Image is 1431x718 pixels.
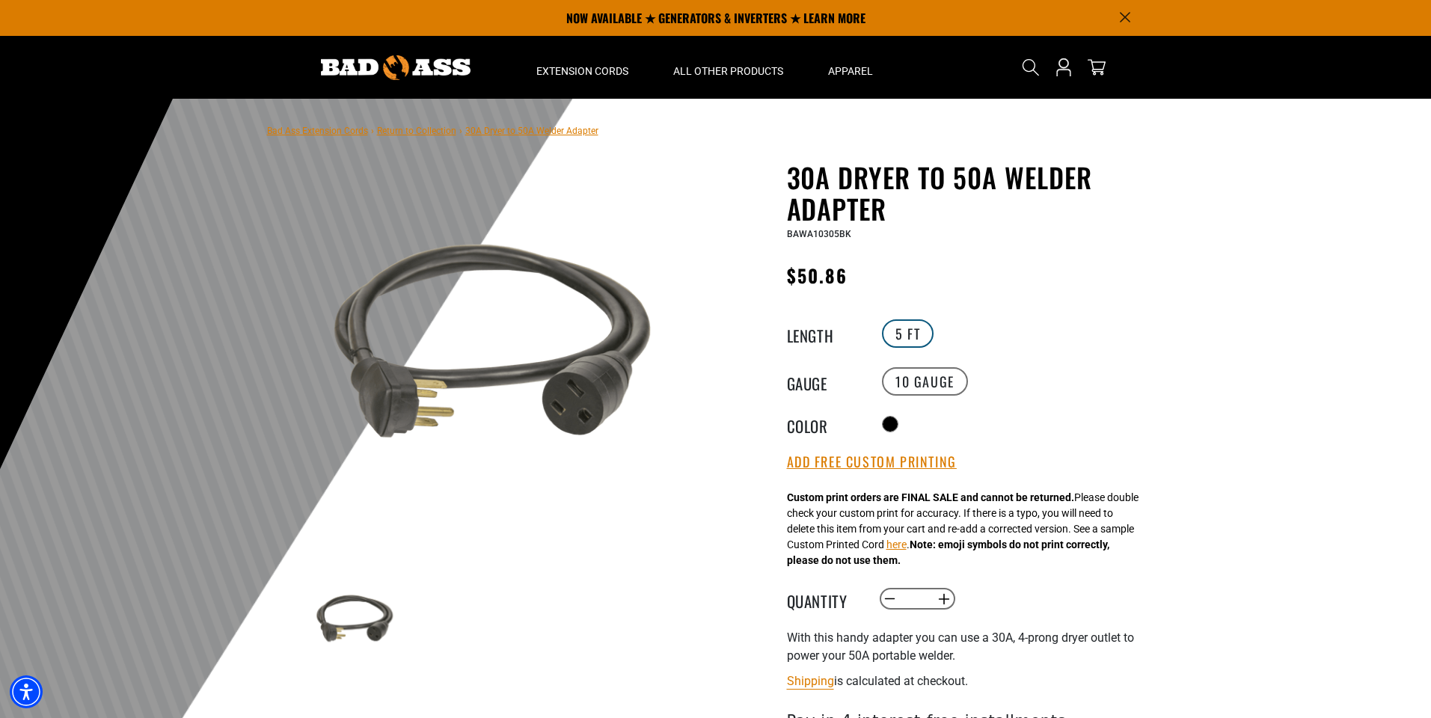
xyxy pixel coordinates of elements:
[321,55,471,80] img: Bad Ass Extension Cords
[1085,58,1109,76] a: cart
[886,537,907,553] button: here
[673,64,783,78] span: All Other Products
[787,490,1139,568] div: Please double check your custom print for accuracy. If there is a typo, you will need to delete t...
[311,165,672,525] img: black
[267,121,598,139] nav: breadcrumbs
[459,126,462,136] span: ›
[787,491,1074,503] strong: Custom print orders are FINAL SALE and cannot be returned.
[828,64,873,78] span: Apparel
[651,36,806,99] summary: All Other Products
[806,36,895,99] summary: Apparel
[787,162,1153,224] h1: 30A Dryer to 50A Welder Adapter
[787,538,1109,566] strong: Note: emoji symbols do not print correctly, please do not use them.
[787,414,862,434] legend: Color
[536,64,628,78] span: Extension Cords
[787,324,862,343] legend: Length
[465,126,598,136] span: 30A Dryer to 50A Welder Adapter
[787,229,851,239] span: BAWA10305BK
[1052,36,1076,99] a: Open this option
[10,675,43,708] div: Accessibility Menu
[377,126,456,136] a: Return to Collection
[787,674,834,688] a: Shipping
[787,262,848,289] span: $50.86
[787,629,1153,665] p: With this handy adapter you can use a 30A, 4-prong dryer outlet to power your 50A portable welder.
[882,319,934,348] label: 5 FT
[1019,55,1043,79] summary: Search
[787,671,1153,691] div: is calculated at checkout.
[514,36,651,99] summary: Extension Cords
[311,576,398,663] img: black
[371,126,374,136] span: ›
[267,126,368,136] a: Bad Ass Extension Cords
[882,367,968,396] label: 10 Gauge
[787,454,957,470] button: Add Free Custom Printing
[787,372,862,391] legend: Gauge
[787,589,862,609] label: Quantity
